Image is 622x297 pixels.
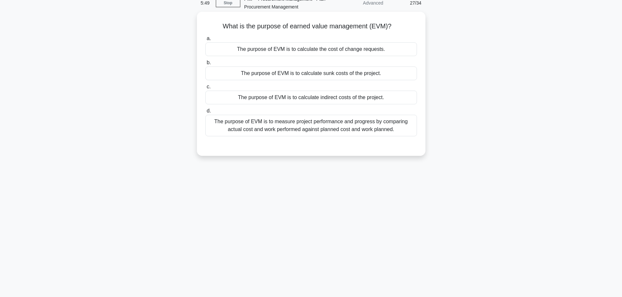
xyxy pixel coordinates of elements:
[205,67,417,80] div: The purpose of EVM is to calculate sunk costs of the project.
[205,115,417,136] div: The purpose of EVM is to measure project performance and progress by comparing actual cost and wo...
[205,22,418,31] h5: What is the purpose of earned value management (EVM)?
[207,36,211,41] span: a.
[207,108,211,113] span: d.
[207,84,211,89] span: c.
[205,91,417,104] div: The purpose of EVM is to calculate indirect costs of the project.
[207,60,211,65] span: b.
[205,42,417,56] div: The purpose of EVM is to calculate the cost of change requests.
